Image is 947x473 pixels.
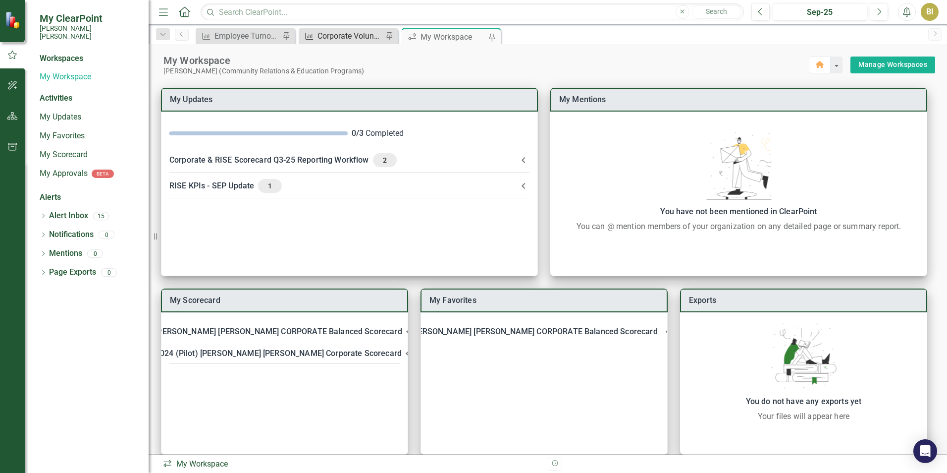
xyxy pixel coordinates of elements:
div: You can @ mention members of your organization on any detailed page or summary report. [555,221,922,233]
div: Employee Turnover Rate​ [214,30,280,42]
div: Workspaces [40,53,83,64]
a: My Scorecard [170,296,220,305]
div: 15 [93,212,109,220]
img: ClearPoint Strategy [5,11,22,28]
a: Employee Turnover Rate​ [198,30,280,42]
div: Activities [40,93,139,104]
div: Corporate & RISE Scorecard Q3-25 Reporting Workflow [169,153,518,167]
button: Sep-25 [773,3,867,21]
button: Manage Workspaces [850,57,935,73]
div: You have not been mentioned in ClearPoint [555,205,922,219]
a: My Workspace [40,71,139,83]
a: Manage Workspaces [858,59,927,71]
div: split button [850,57,935,73]
a: Exports [689,296,716,305]
div: You do not have any exports yet [685,395,922,409]
a: Page Exports [49,267,96,278]
a: Corporate Volunteerism Rate [301,30,383,42]
a: Mentions [49,248,82,259]
a: Alert Inbox [49,210,88,222]
div: Open Intercom Messenger [913,439,937,463]
div: Alerts [40,192,139,203]
div: [PERSON_NAME] [PERSON_NAME] CORPORATE Balanced Scorecard [421,321,667,343]
a: My Scorecard [40,149,139,161]
span: 2 [377,156,393,165]
div: My Workspace [163,54,809,67]
button: BI [921,3,939,21]
a: My Favorites [429,296,476,305]
a: My Updates [170,95,213,104]
div: RISE KPIs - SEP Update [169,179,518,193]
a: My Updates [40,112,139,123]
div: 0 [101,268,117,277]
a: Notifications [49,229,94,240]
div: 0 / 3 [352,128,364,139]
a: My Favorites [40,130,139,142]
div: [PERSON_NAME] [PERSON_NAME] CORPORATE Balanced Scorecard [155,325,402,339]
div: 2024 (Pilot) [PERSON_NAME] [PERSON_NAME] Corporate Scorecard [156,347,402,360]
div: Completed [352,128,530,139]
div: RISE KPIs - SEP Update1 [161,173,537,199]
div: [PERSON_NAME] [PERSON_NAME] CORPORATE Balanced Scorecard [161,321,408,343]
div: Your files will appear here [685,411,922,422]
div: 2024 (Pilot) [PERSON_NAME] [PERSON_NAME] Corporate Scorecard [161,343,408,364]
div: Sep-25 [776,6,864,18]
div: 0 [99,231,114,239]
span: My ClearPoint [40,12,139,24]
div: Corporate & RISE Scorecard Q3-25 Reporting Workflow2 [161,147,537,173]
span: Search [706,7,727,15]
span: 1 [262,181,278,190]
input: Search ClearPoint... [201,3,744,21]
div: Corporate Volunteerism Rate [317,30,383,42]
small: [PERSON_NAME] [PERSON_NAME] [40,24,139,41]
div: BETA [92,170,114,178]
button: Search [692,5,741,19]
div: 0 [87,249,103,258]
div: [PERSON_NAME] (Community Relations & Education Programs) [163,67,809,75]
a: My Mentions [559,95,606,104]
div: My Workspace [421,31,486,43]
div: My Workspace [162,459,540,470]
div: [PERSON_NAME] [PERSON_NAME] CORPORATE Balanced Scorecard [411,325,657,339]
a: My Approvals [40,168,88,179]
